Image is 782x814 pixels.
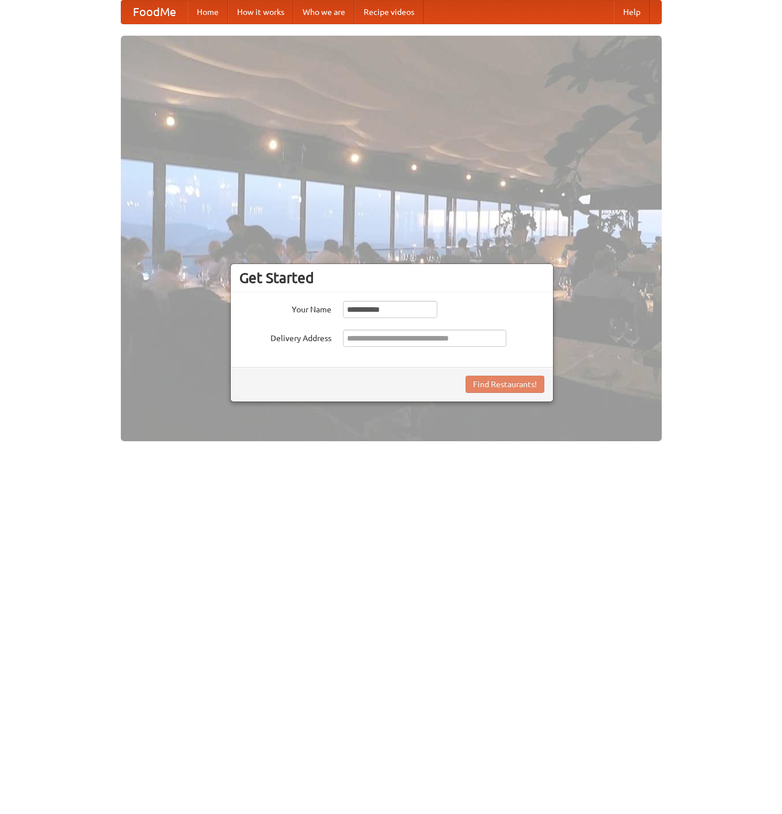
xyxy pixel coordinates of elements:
[121,1,188,24] a: FoodMe
[466,376,544,393] button: Find Restaurants!
[239,269,544,286] h3: Get Started
[188,1,228,24] a: Home
[614,1,650,24] a: Help
[228,1,293,24] a: How it works
[354,1,424,24] a: Recipe videos
[293,1,354,24] a: Who we are
[239,330,331,344] label: Delivery Address
[239,301,331,315] label: Your Name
